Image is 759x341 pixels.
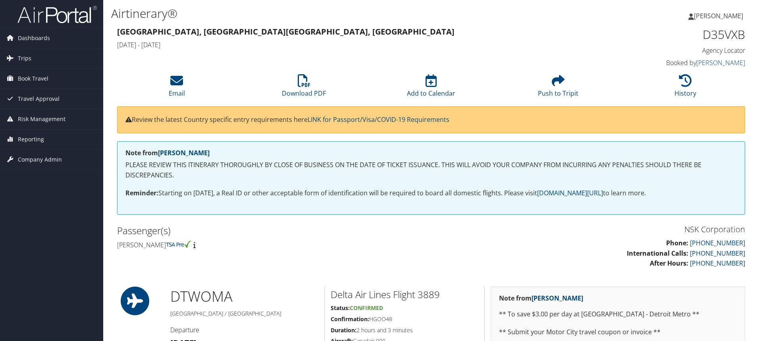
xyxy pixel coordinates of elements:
strong: Reminder: [125,189,158,197]
span: Dashboards [18,28,50,48]
a: [PERSON_NAME] [532,294,583,302]
h5: [GEOGRAPHIC_DATA] / [GEOGRAPHIC_DATA] [170,310,318,318]
img: airportal-logo.png [17,5,97,24]
strong: Confirmation: [331,315,369,323]
h4: [PERSON_NAME] [117,241,425,249]
p: ** To save $3.00 per day at [GEOGRAPHIC_DATA] - Detroit Metro ** [499,309,737,320]
a: [DOMAIN_NAME][URL] [537,189,603,197]
span: Company Admin [18,150,62,170]
span: Confirmed [350,304,383,312]
p: ** Submit your Motor City travel coupon or invoice ** [499,327,737,337]
strong: Duration: [331,326,356,334]
h5: HGOO48 [331,315,478,323]
a: [PHONE_NUMBER] [690,239,745,247]
a: Add to Calendar [407,79,455,98]
a: [PHONE_NUMBER] [690,259,745,268]
h4: [DATE] - [DATE] [117,40,585,49]
span: Reporting [18,129,44,149]
strong: After Hours: [650,259,688,268]
a: [PERSON_NAME] [688,4,751,28]
a: History [674,79,696,98]
span: Book Travel [18,69,48,89]
p: Starting on [DATE], a Real ID or other acceptable form of identification will be required to boar... [125,188,737,198]
span: Travel Approval [18,89,60,109]
h4: Agency Locator [597,46,745,55]
a: [PHONE_NUMBER] [690,249,745,258]
h4: Booked by [597,58,745,67]
span: Risk Management [18,109,65,129]
a: [PERSON_NAME] [158,148,210,157]
a: LINK for Passport/Visa/COVID-19 Requirements [308,115,449,124]
strong: Note from [125,148,210,157]
a: Email [169,79,185,98]
h3: NSK Corporation [437,224,745,235]
span: [PERSON_NAME] [694,12,743,20]
h2: Delta Air Lines Flight 3889 [331,288,478,301]
h5: 2 hours and 3 minutes [331,326,478,334]
p: PLEASE REVIEW THIS ITINERARY THOROUGHLY BY CLOSE OF BUSINESS ON THE DATE OF TICKET ISSUANCE. THIS... [125,160,737,180]
h1: Airtinerary® [111,5,538,22]
strong: Status: [331,304,350,312]
strong: Note from [499,294,583,302]
a: Download PDF [282,79,326,98]
strong: Phone: [666,239,688,247]
a: [PERSON_NAME] [696,58,745,67]
h4: Departure [170,326,318,334]
h1: D35VXB [597,26,745,43]
strong: [GEOGRAPHIC_DATA], [GEOGRAPHIC_DATA] [GEOGRAPHIC_DATA], [GEOGRAPHIC_DATA] [117,26,455,37]
strong: International Calls: [627,249,688,258]
h1: DTW OMA [170,287,318,306]
img: tsa-precheck.png [166,241,192,248]
span: Trips [18,48,31,68]
a: Push to Tripit [538,79,578,98]
h2: Passenger(s) [117,224,425,237]
p: Review the latest Country specific entry requirements here [125,115,737,125]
